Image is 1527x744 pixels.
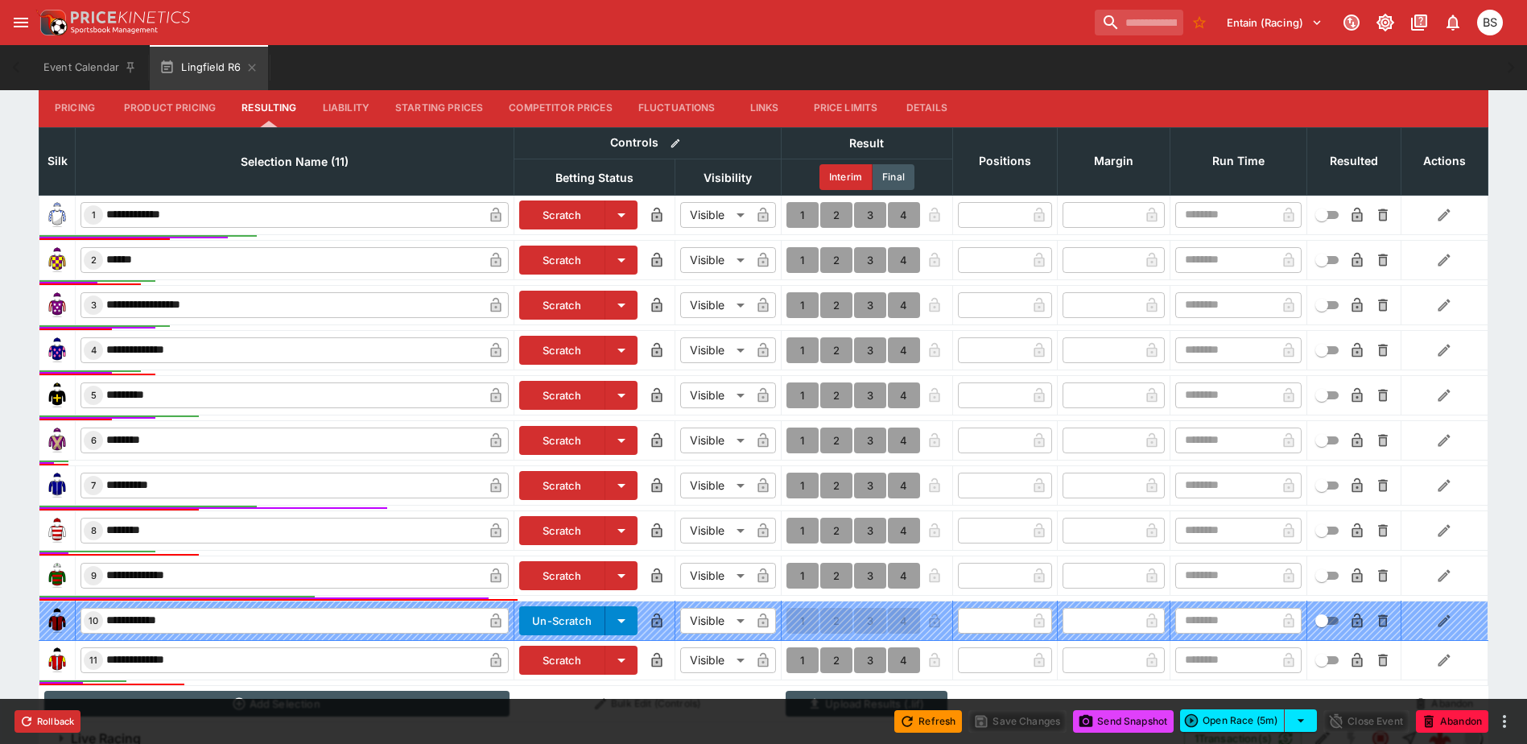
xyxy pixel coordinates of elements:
[786,691,947,717] button: Upload Results (.lif)
[88,390,100,401] span: 5
[888,292,920,318] button: 4
[888,428,920,453] button: 4
[39,127,76,195] th: Silk
[85,615,101,626] span: 10
[34,45,147,90] button: Event Calendar
[44,382,70,408] img: runner 5
[71,11,190,23] img: PriceKinetics
[1416,710,1488,733] button: Abandon
[88,525,100,536] span: 8
[686,168,770,188] span: Visibility
[44,247,70,273] img: runner 2
[1371,8,1400,37] button: Toggle light/dark mode
[111,89,229,127] button: Product Pricing
[680,473,750,498] div: Visible
[854,382,886,408] button: 3
[519,336,605,365] button: Scratch
[820,247,852,273] button: 2
[820,563,852,589] button: 2
[820,518,852,544] button: 2
[1057,127,1170,195] th: Margin
[310,89,382,127] button: Liability
[801,89,891,127] button: Price Limits
[625,89,728,127] button: Fluctuations
[680,563,750,589] div: Visible
[35,6,68,39] img: PriceKinetics Logo
[786,202,819,228] button: 1
[519,246,605,275] button: Scratch
[786,247,819,273] button: 1
[39,89,111,127] button: Pricing
[820,292,852,318] button: 2
[952,127,1057,195] th: Positions
[44,518,70,544] img: runner 8
[1180,709,1317,732] div: split button
[1306,127,1401,195] th: Resulted
[888,647,920,673] button: 4
[786,518,819,544] button: 1
[1285,709,1317,732] button: select merge strategy
[786,473,819,498] button: 1
[1477,10,1503,35] div: Brendan Scoble
[519,200,605,229] button: Scratch
[519,516,605,545] button: Scratch
[1180,709,1285,732] button: Open Race (5m)
[44,202,70,228] img: runner 1
[680,292,750,318] div: Visible
[88,570,100,581] span: 9
[1405,8,1434,37] button: Documentation
[519,471,605,500] button: Scratch
[854,202,886,228] button: 3
[820,428,852,453] button: 2
[382,89,496,127] button: Starting Prices
[786,428,819,453] button: 1
[781,127,952,159] th: Result
[223,152,366,172] span: Selection Name (11)
[786,292,819,318] button: 1
[1405,691,1483,717] button: Abandon
[1337,8,1366,37] button: Connected to PK
[820,202,852,228] button: 2
[229,89,309,127] button: Resulting
[1472,5,1508,40] button: Brendan Scoble
[888,337,920,363] button: 4
[854,473,886,498] button: 3
[680,202,750,228] div: Visible
[873,164,914,190] button: Final
[538,168,651,188] span: Betting Status
[1095,10,1183,35] input: search
[1495,712,1514,731] button: more
[888,382,920,408] button: 4
[1073,710,1174,733] button: Send Snapshot
[44,337,70,363] img: runner 4
[854,247,886,273] button: 3
[819,164,873,190] button: Interim
[44,473,70,498] img: runner 7
[519,691,777,717] button: Bulk Edit (Controls)
[854,518,886,544] button: 3
[519,606,605,635] button: Un-Scratch
[680,382,750,408] div: Visible
[820,382,852,408] button: 2
[680,608,750,634] div: Visible
[6,8,35,37] button: open drawer
[519,646,605,675] button: Scratch
[854,337,886,363] button: 3
[514,127,782,159] th: Controls
[665,133,686,154] button: Bulk edit
[820,473,852,498] button: 2
[519,291,605,320] button: Scratch
[854,647,886,673] button: 3
[680,337,750,363] div: Visible
[150,45,268,90] button: Lingfield R6
[519,426,605,455] button: Scratch
[44,428,70,453] img: runner 6
[86,655,101,666] span: 11
[786,563,819,589] button: 1
[14,710,80,733] button: Rollback
[1416,712,1488,728] span: Mark an event as closed and abandoned.
[854,563,886,589] button: 3
[820,647,852,673] button: 2
[728,89,801,127] button: Links
[820,337,852,363] button: 2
